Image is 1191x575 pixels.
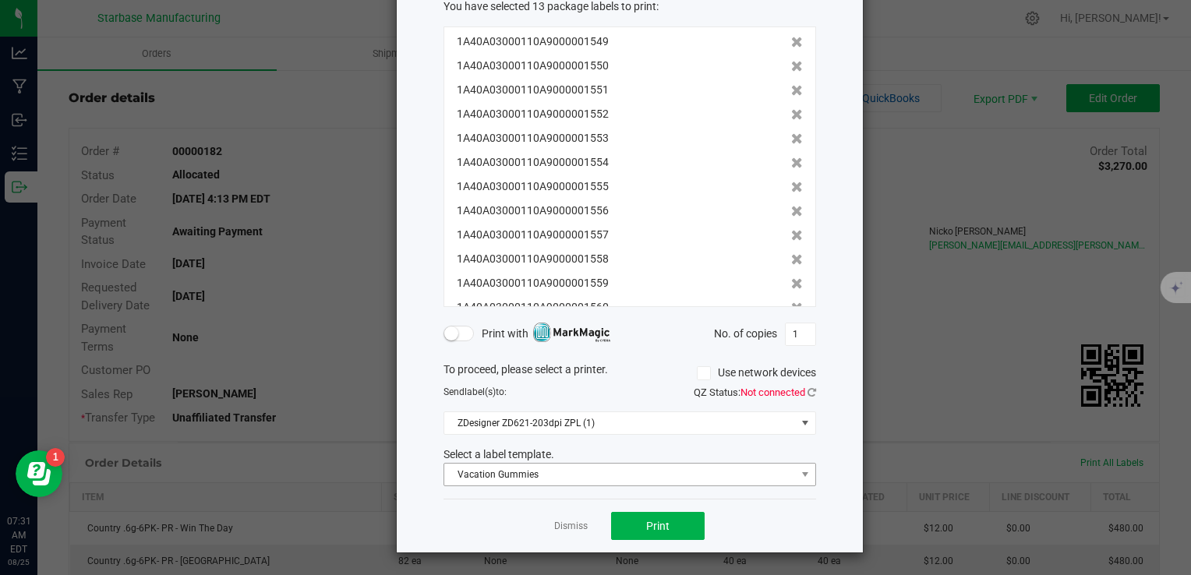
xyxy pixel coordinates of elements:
span: 1A40A03000110A9000001554 [457,154,609,171]
span: Send to: [444,386,507,397]
div: Select a label template. [432,446,828,463]
label: Use network devices [697,365,816,381]
span: No. of copies [714,326,777,339]
span: 1A40A03000110A9000001552 [457,106,609,122]
span: 1A40A03000110A9000001555 [457,178,609,195]
span: QZ Status: [694,386,816,398]
span: 1A40A03000110A9000001551 [457,82,609,98]
span: Vacation Gummies [444,464,796,485]
a: Dismiss [554,520,588,533]
span: 1A40A03000110A9000001550 [457,58,609,74]
span: Print with [482,324,610,344]
span: Not connected [740,386,805,398]
span: ZDesigner ZD621-203dpi ZPL (1) [444,412,796,434]
iframe: Resource center [16,450,62,497]
span: Print [646,520,670,532]
button: Print [611,512,705,540]
span: 1A40A03000110A9000001559 [457,275,609,291]
div: To proceed, please select a printer. [432,362,828,385]
span: 1A40A03000110A9000001553 [457,130,609,146]
span: label(s) [465,386,496,397]
span: 1A40A03000110A9000001557 [457,227,609,243]
span: 1A40A03000110A9000001558 [457,251,609,267]
span: 1A40A03000110A9000001560 [457,299,609,316]
span: 1A40A03000110A9000001556 [457,203,609,219]
img: mark_magic_cybra.png [532,323,610,342]
iframe: Resource center unread badge [46,448,65,467]
span: 1A40A03000110A9000001549 [457,34,609,50]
